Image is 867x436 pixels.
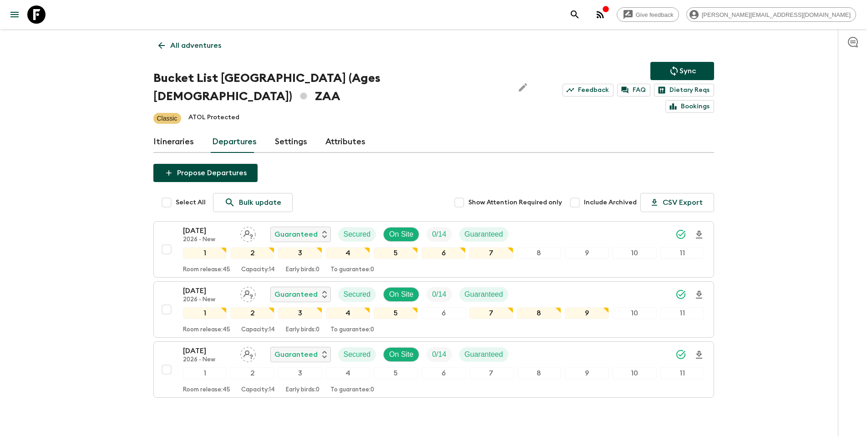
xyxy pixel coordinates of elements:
[565,247,609,259] div: 9
[469,247,513,259] div: 7
[153,69,507,106] h1: Bucket List [GEOGRAPHIC_DATA] (Ages [DEMOGRAPHIC_DATA]) ZAA
[153,221,714,278] button: [DATE]2026 - NewAssign pack leaderGuaranteedSecuredOn SiteTrip FillGuaranteed1234567891011Room re...
[432,349,446,360] p: 0 / 14
[278,307,322,319] div: 3
[563,84,613,96] a: Feedback
[617,84,650,96] a: FAQ
[660,367,705,379] div: 11
[239,197,281,208] p: Bulk update
[344,229,371,240] p: Secured
[240,229,256,237] span: Assign pack leader
[426,287,451,302] div: Trip Fill
[212,131,257,153] a: Departures
[694,229,705,240] svg: Download Onboarding
[274,349,318,360] p: Guaranteed
[344,289,371,300] p: Secured
[389,349,413,360] p: On Site
[330,266,374,274] p: To guarantee: 0
[389,289,413,300] p: On Site
[183,236,233,243] p: 2026 - New
[338,347,376,362] div: Secured
[230,247,274,259] div: 2
[183,307,227,319] div: 1
[183,345,233,356] p: [DATE]
[344,349,371,360] p: Secured
[389,229,413,240] p: On Site
[679,66,696,76] p: Sync
[650,62,714,80] button: Sync adventure departures to the booking engine
[286,386,319,394] p: Early birds: 0
[675,289,686,300] svg: Synced Successfully
[330,386,374,394] p: To guarantee: 0
[374,367,418,379] div: 5
[469,307,513,319] div: 7
[421,307,466,319] div: 6
[665,100,714,113] a: Bookings
[274,229,318,240] p: Guaranteed
[153,281,714,338] button: [DATE]2026 - NewAssign pack leaderGuaranteedSecuredOn SiteTrip FillGuaranteed1234567891011Room re...
[565,367,609,379] div: 9
[617,7,679,22] a: Give feedback
[230,367,274,379] div: 2
[213,193,293,212] a: Bulk update
[183,356,233,364] p: 2026 - New
[153,131,194,153] a: Itineraries
[660,247,705,259] div: 11
[584,198,637,207] span: Include Archived
[326,307,370,319] div: 4
[326,367,370,379] div: 4
[468,198,562,207] span: Show Attention Required only
[697,11,856,18] span: [PERSON_NAME][EMAIL_ADDRESS][DOMAIN_NAME]
[278,367,322,379] div: 3
[278,247,322,259] div: 3
[230,307,274,319] div: 2
[374,307,418,319] div: 5
[286,326,319,334] p: Early birds: 0
[286,266,319,274] p: Early birds: 0
[517,247,561,259] div: 8
[514,69,532,106] button: Edit Adventure Title
[153,341,714,398] button: [DATE]2026 - NewAssign pack leaderGuaranteedSecuredOn SiteTrip FillGuaranteed1234567891011Room re...
[330,326,374,334] p: To guarantee: 0
[153,36,226,55] a: All adventures
[183,266,230,274] p: Room release: 45
[183,326,230,334] p: Room release: 45
[338,287,376,302] div: Secured
[5,5,24,24] button: menu
[183,225,233,236] p: [DATE]
[241,386,275,394] p: Capacity: 14
[613,367,657,379] div: 10
[241,266,275,274] p: Capacity: 14
[694,289,705,300] svg: Download Onboarding
[631,11,679,18] span: Give feedback
[170,40,221,51] p: All adventures
[240,350,256,357] span: Assign pack leader
[654,84,714,96] a: Dietary Reqs
[465,229,503,240] p: Guaranteed
[183,296,233,304] p: 2026 - New
[694,350,705,360] svg: Download Onboarding
[241,326,275,334] p: Capacity: 14
[240,289,256,297] span: Assign pack leader
[517,367,561,379] div: 8
[183,367,227,379] div: 1
[383,227,419,242] div: On Site
[640,193,714,212] button: CSV Export
[176,198,206,207] span: Select All
[565,307,609,319] div: 9
[426,347,451,362] div: Trip Fill
[675,229,686,240] svg: Synced Successfully
[274,289,318,300] p: Guaranteed
[469,367,513,379] div: 7
[326,247,370,259] div: 4
[660,307,705,319] div: 11
[686,7,856,22] div: [PERSON_NAME][EMAIL_ADDRESS][DOMAIN_NAME]
[374,247,418,259] div: 5
[421,367,466,379] div: 6
[566,5,584,24] button: search adventures
[183,247,227,259] div: 1
[188,113,239,124] p: ATOL Protected
[275,131,307,153] a: Settings
[383,287,419,302] div: On Site
[465,289,503,300] p: Guaranteed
